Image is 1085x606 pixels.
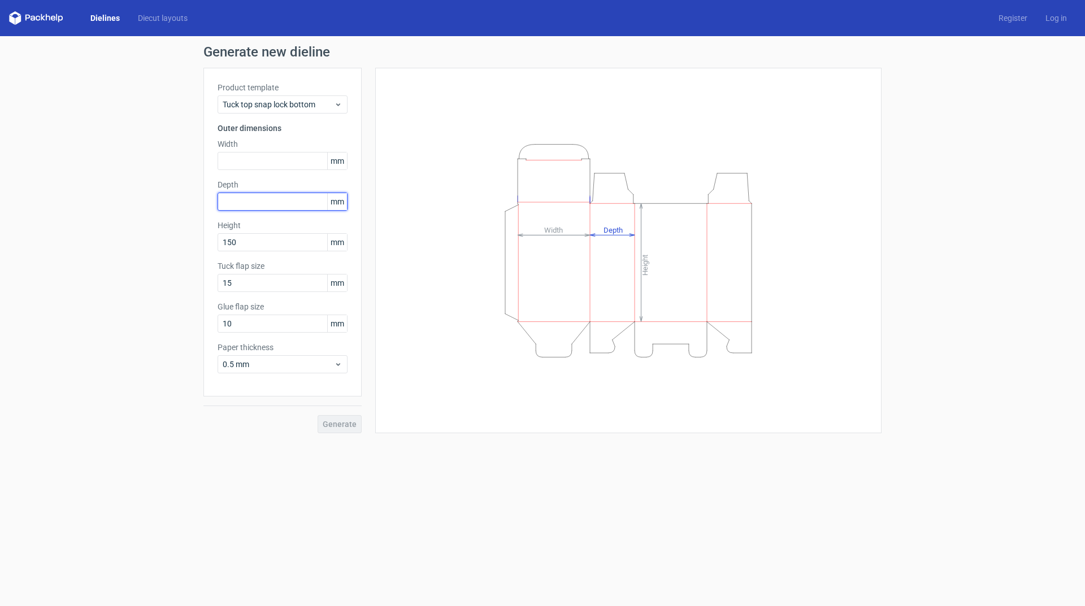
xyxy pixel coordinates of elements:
span: mm [327,152,347,169]
h1: Generate new dieline [203,45,882,59]
label: Product template [218,82,348,93]
span: mm [327,274,347,291]
tspan: Height [641,254,649,275]
label: Width [218,138,348,150]
label: Tuck flap size [218,260,348,272]
span: mm [327,193,347,210]
span: mm [327,315,347,332]
a: Diecut layouts [129,12,197,24]
span: 0.5 mm [223,359,334,370]
h3: Outer dimensions [218,123,348,134]
label: Glue flap size [218,301,348,312]
span: mm [327,234,347,251]
label: Depth [218,179,348,190]
label: Height [218,220,348,231]
a: Log in [1036,12,1076,24]
a: Dielines [81,12,129,24]
tspan: Depth [604,225,623,234]
span: Tuck top snap lock bottom [223,99,334,110]
label: Paper thickness [218,342,348,353]
tspan: Width [544,225,563,234]
a: Register [989,12,1036,24]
